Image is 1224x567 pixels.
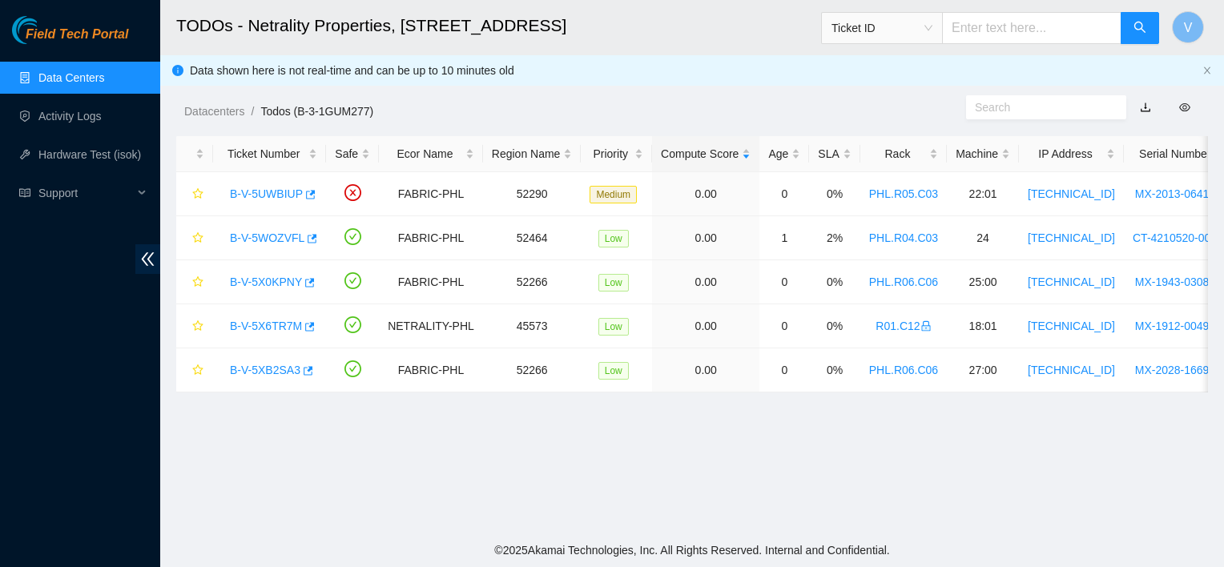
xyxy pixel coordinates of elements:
td: 52464 [483,216,582,260]
td: 0 [759,304,809,348]
td: 0% [809,304,860,348]
td: FABRIC-PHL [379,260,483,304]
td: FABRIC-PHL [379,172,483,216]
span: Field Tech Portal [26,27,128,42]
td: 22:01 [947,172,1019,216]
span: Ticket ID [831,16,932,40]
a: PHL.R06.C06 [869,364,938,376]
td: 0 [759,172,809,216]
button: star [185,357,204,383]
span: star [192,276,203,289]
span: V [1184,18,1193,38]
td: 52266 [483,260,582,304]
a: [TECHNICAL_ID] [1028,231,1115,244]
td: 0 [759,348,809,392]
td: NETRALITY-PHL [379,304,483,348]
td: 0.00 [652,172,759,216]
span: check-circle [344,360,361,377]
a: download [1140,101,1151,114]
span: star [192,364,203,377]
a: R01.C12lock [876,320,931,332]
input: Search [975,99,1105,116]
span: double-left [135,244,160,274]
button: close [1202,66,1212,76]
span: close [1202,66,1212,75]
span: star [192,320,203,333]
td: 52290 [483,172,582,216]
button: V [1172,11,1204,43]
a: [TECHNICAL_ID] [1028,187,1115,200]
a: Akamai TechnologiesField Tech Portal [12,29,128,50]
td: 1 [759,216,809,260]
img: Akamai Technologies [12,16,81,44]
a: PHL.R05.C03 [869,187,938,200]
td: 27:00 [947,348,1019,392]
a: Todos (B-3-1GUM277) [260,105,373,118]
a: PHL.R06.C06 [869,275,938,288]
span: Low [598,362,629,380]
td: FABRIC-PHL [379,216,483,260]
button: star [185,181,204,207]
button: search [1121,12,1159,44]
a: B-V-5UWBIUP [230,187,303,200]
span: search [1133,21,1146,36]
td: 24 [947,216,1019,260]
td: 0% [809,348,860,392]
td: 0.00 [652,348,759,392]
span: read [19,187,30,199]
span: star [192,188,203,201]
a: B-V-5XB2SA3 [230,364,300,376]
button: star [185,313,204,339]
a: Hardware Test (isok) [38,148,141,161]
footer: © 2025 Akamai Technologies, Inc. All Rights Reserved. Internal and Confidential. [160,533,1224,567]
td: 25:00 [947,260,1019,304]
td: 18:01 [947,304,1019,348]
a: Datacenters [184,105,244,118]
td: 0.00 [652,304,759,348]
input: Enter text here... [942,12,1121,44]
span: Low [598,230,629,247]
a: Activity Logs [38,110,102,123]
a: B-V-5WOZVFL [230,231,304,244]
a: PHL.R04.C03 [869,231,938,244]
a: [TECHNICAL_ID] [1028,320,1115,332]
span: Support [38,177,133,209]
span: lock [920,320,932,332]
td: FABRIC-PHL [379,348,483,392]
a: [TECHNICAL_ID] [1028,275,1115,288]
span: close-circle [344,184,361,201]
span: Medium [590,186,637,203]
span: check-circle [344,272,361,289]
td: 0% [809,172,860,216]
a: Data Centers [38,71,104,84]
td: 52266 [483,348,582,392]
span: Low [598,274,629,292]
td: 0% [809,260,860,304]
span: / [251,105,254,118]
td: 45573 [483,304,582,348]
a: B-V-5X0KPNY [230,275,302,288]
td: 0.00 [652,260,759,304]
span: Low [598,318,629,336]
td: 2% [809,216,860,260]
button: star [185,225,204,251]
span: eye [1179,102,1190,113]
span: check-circle [344,228,361,245]
a: [TECHNICAL_ID] [1028,364,1115,376]
span: star [192,232,203,245]
a: B-V-5X6TR7M [230,320,302,332]
button: download [1128,94,1163,120]
button: star [185,269,204,295]
td: 0 [759,260,809,304]
span: check-circle [344,316,361,333]
td: 0.00 [652,216,759,260]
